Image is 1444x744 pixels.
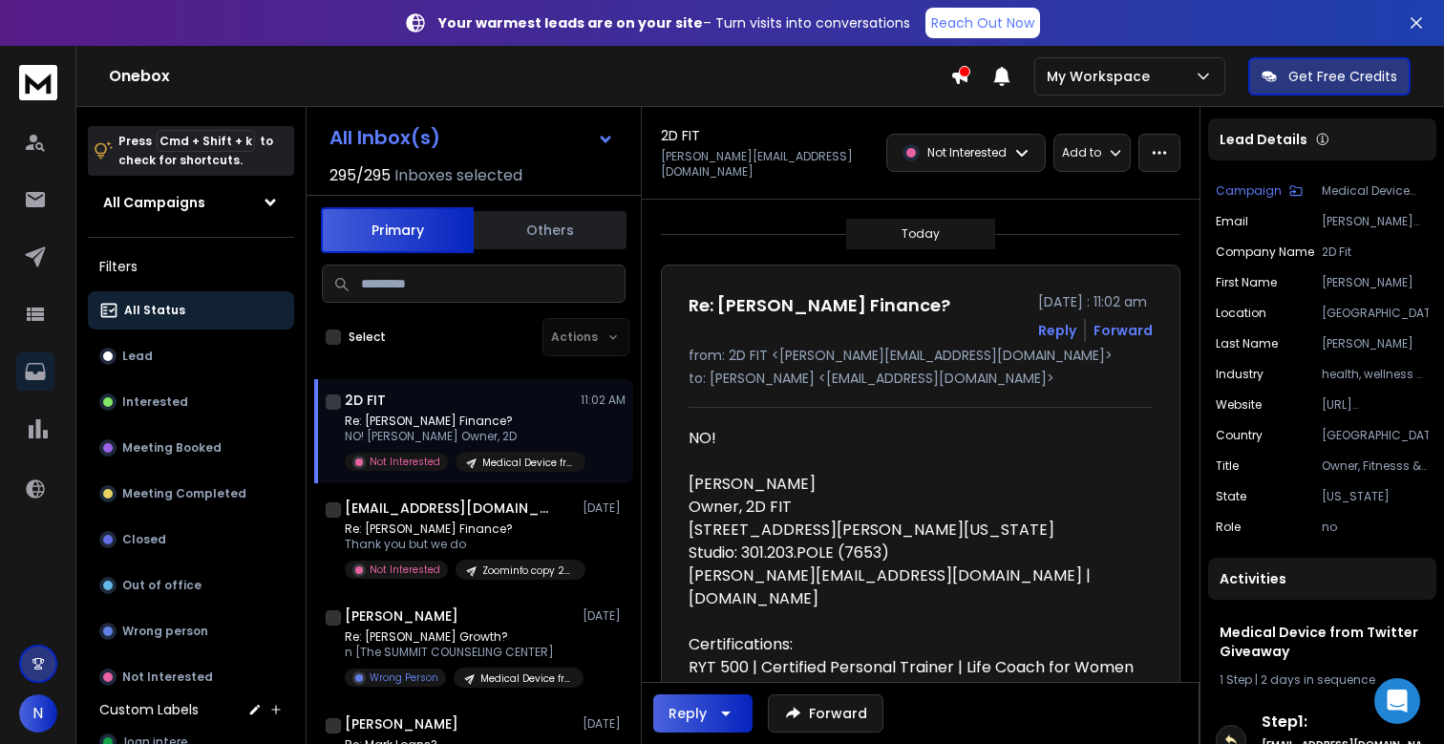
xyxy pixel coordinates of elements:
p: from: 2D FIT <[PERSON_NAME][EMAIL_ADDRESS][DOMAIN_NAME]> [689,346,1153,365]
p: [PERSON_NAME] [1322,336,1429,351]
p: [DATE] [583,500,626,516]
p: Wrong Person [370,670,438,685]
p: to: [PERSON_NAME] <[EMAIL_ADDRESS][DOMAIN_NAME]> [689,369,1153,388]
button: Lead [88,337,294,375]
button: Primary [321,207,474,253]
button: Out of office [88,566,294,605]
p: Out of office [122,578,202,593]
button: Closed [88,521,294,559]
p: Not Interested [927,145,1007,160]
button: Get Free Credits [1248,57,1411,96]
h1: Re: [PERSON_NAME] Finance? [689,292,950,319]
p: Last Name [1216,336,1278,351]
p: State [1216,489,1246,504]
p: [DATE] [583,608,626,624]
p: [PERSON_NAME][EMAIL_ADDRESS][DOMAIN_NAME] [1322,214,1429,229]
p: 2D Fit [1322,244,1429,260]
p: Owner, Fitnesss & Yoga Instructor, Certified Personal Trainer & Fitness Nutrition Coach [1322,458,1429,474]
p: [US_STATE] [1322,489,1429,504]
p: Medical Device from Twitter Giveaway [480,671,572,686]
button: Meeting Booked [88,429,294,467]
h3: Inboxes selected [394,164,522,187]
p: Get Free Credits [1288,67,1397,86]
button: Interested [88,383,294,421]
p: Medical Device from Twitter Giveaway [1322,183,1429,199]
span: 2 days in sequence [1261,671,1375,688]
button: Not Interested [88,658,294,696]
p: Today [902,226,940,242]
span: 1 Step [1220,671,1252,688]
h1: [PERSON_NAME] [345,606,458,626]
div: Forward [1094,321,1153,340]
button: All Inbox(s) [314,118,629,157]
p: Re: [PERSON_NAME] Finance? [345,414,574,429]
h1: [EMAIL_ADDRESS][DOMAIN_NAME] [345,499,555,518]
h1: All Campaigns [103,193,205,212]
p: role [1216,520,1241,535]
strong: Your warmest leads are on your site [438,13,703,32]
p: All Status [124,303,185,318]
h6: Step 1 : [1262,711,1429,733]
button: Reply [1038,321,1076,340]
p: Lead Details [1220,130,1307,149]
p: Medical Device from Twitter Giveaway [482,456,574,470]
div: | [1220,672,1425,688]
label: Select [349,329,386,345]
p: Meeting Completed [122,486,246,501]
p: Add to [1062,145,1101,160]
p: no [1322,520,1429,535]
h3: Filters [88,253,294,280]
p: Re: [PERSON_NAME] Finance? [345,521,574,537]
p: Lead [122,349,153,364]
div: Reply [669,704,707,723]
p: [GEOGRAPHIC_DATA] [1322,428,1429,443]
p: n [The SUMMIT COUNSELING CENTER] [345,645,574,660]
div: Activities [1208,558,1436,600]
h1: Medical Device from Twitter Giveaway [1220,623,1425,661]
p: Zoominfo copy 230k [482,563,574,578]
a: Reach Out Now [925,8,1040,38]
p: [PERSON_NAME] [1322,275,1429,290]
h1: [PERSON_NAME] [345,714,458,733]
p: Meeting Booked [122,440,222,456]
p: Not Interested [370,563,440,577]
button: N [19,694,57,733]
p: Interested [122,394,188,410]
p: – Turn visits into conversations [438,13,910,32]
p: My Workspace [1047,67,1157,86]
p: Not Interested [122,670,213,685]
h3: Custom Labels [99,700,199,719]
p: title [1216,458,1239,474]
p: Campaign [1216,183,1282,199]
p: location [1216,306,1266,321]
p: Closed [122,532,166,547]
button: Reply [653,694,753,733]
p: Re: [PERSON_NAME] Growth? [345,629,574,645]
p: [URL][DOMAIN_NAME] [1322,397,1429,413]
h1: 2D FIT [661,126,700,145]
p: [DATE] [583,716,626,732]
p: Press to check for shortcuts. [118,132,273,170]
p: Wrong person [122,624,208,639]
button: Campaign [1216,183,1303,199]
h1: Onebox [109,65,950,88]
h1: All Inbox(s) [329,128,440,147]
p: [PERSON_NAME][EMAIL_ADDRESS][DOMAIN_NAME] [661,149,875,180]
h1: 2D FIT [345,391,386,410]
button: Wrong person [88,612,294,650]
div: Open Intercom Messenger [1374,678,1420,724]
span: 295 / 295 [329,164,391,187]
p: [DATE] : 11:02 am [1038,292,1153,311]
p: Email [1216,214,1248,229]
p: Thank you but we do [345,537,574,552]
p: industry [1216,367,1263,382]
p: 11:02 AM [581,393,626,408]
p: Not Interested [370,455,440,469]
p: Company Name [1216,244,1314,260]
p: NO! [PERSON_NAME] Owner, 2D [345,429,574,444]
p: Country [1216,428,1263,443]
img: logo [19,65,57,100]
button: All Campaigns [88,183,294,222]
